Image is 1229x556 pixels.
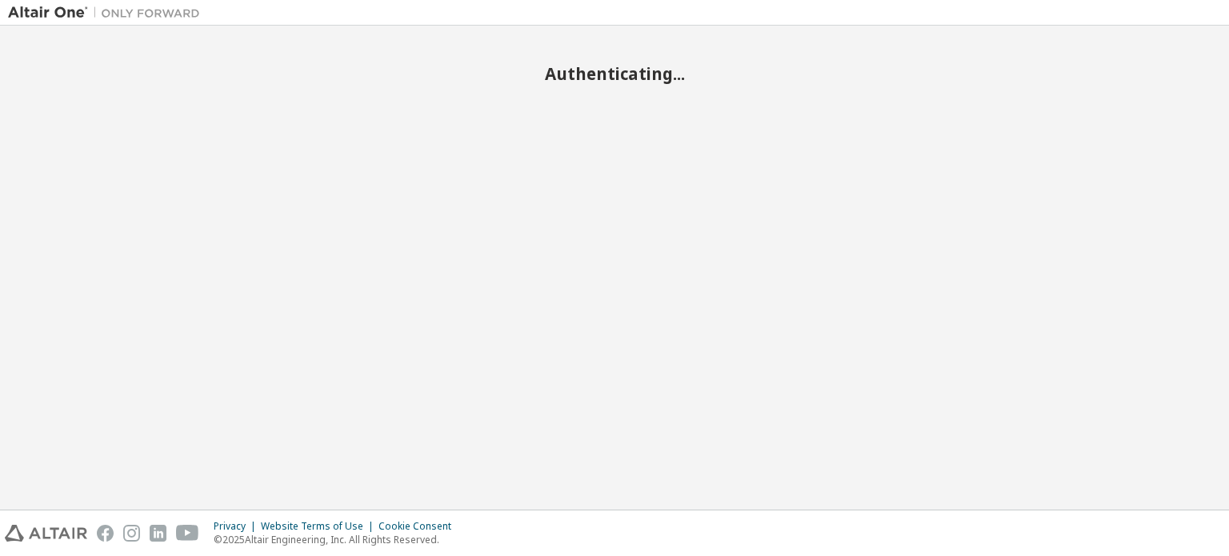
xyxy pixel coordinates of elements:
[5,525,87,542] img: altair_logo.svg
[378,520,461,533] div: Cookie Consent
[176,525,199,542] img: youtube.svg
[8,5,208,21] img: Altair One
[150,525,166,542] img: linkedin.svg
[97,525,114,542] img: facebook.svg
[214,533,461,546] p: © 2025 Altair Engineering, Inc. All Rights Reserved.
[214,520,261,533] div: Privacy
[8,63,1221,84] h2: Authenticating...
[261,520,378,533] div: Website Terms of Use
[123,525,140,542] img: instagram.svg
